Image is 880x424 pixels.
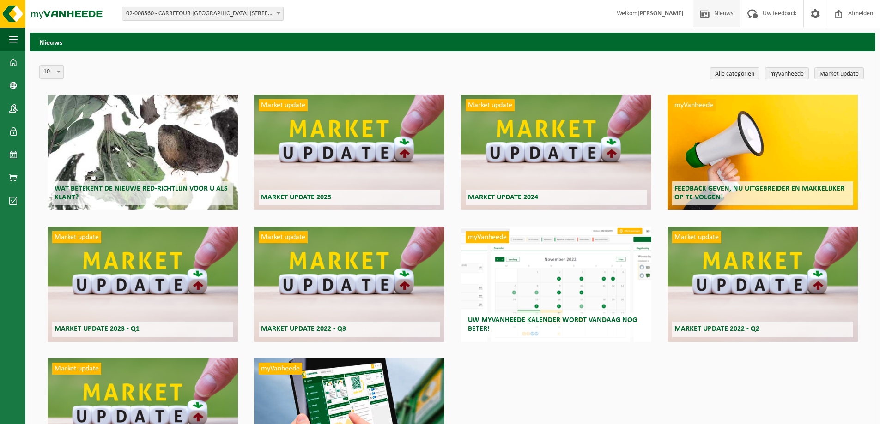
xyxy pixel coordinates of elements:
[40,66,63,78] span: 10
[668,227,858,342] a: Market update Market update 2022 - Q2
[55,185,228,201] span: Wat betekent de nieuwe RED-richtlijn voor u als klant?
[55,325,140,333] span: Market update 2023 - Q1
[674,325,759,333] span: Market update 2022 - Q2
[52,363,101,375] span: Market update
[668,95,858,210] a: myVanheede Feedback geven, nu uitgebreider en makkelijker op te volgen!
[814,67,864,79] a: Market update
[461,95,651,210] a: Market update Market update 2024
[261,325,346,333] span: Market update 2022 - Q3
[672,231,721,243] span: Market update
[461,227,651,342] a: myVanheede Uw myVanheede kalender wordt vandaag nog beter!
[468,317,637,333] span: Uw myVanheede kalender wordt vandaag nog beter!
[254,227,444,342] a: Market update Market update 2022 - Q3
[672,99,716,111] span: myVanheede
[466,231,509,243] span: myVanheede
[122,7,284,21] span: 02-008560 - CARREFOUR ANTWERPEN LOZANNASTRAAT 169 - ANTWERPEN
[48,95,238,210] a: Wat betekent de nieuwe RED-richtlijn voor u als klant?
[765,67,809,79] a: myVanheede
[122,7,283,20] span: 02-008560 - CARREFOUR ANTWERPEN LOZANNASTRAAT 169 - ANTWERPEN
[259,99,308,111] span: Market update
[710,67,759,79] a: Alle categoriën
[259,363,302,375] span: myVanheede
[259,231,308,243] span: Market update
[674,185,844,201] span: Feedback geven, nu uitgebreider en makkelijker op te volgen!
[261,194,331,201] span: Market update 2025
[254,95,444,210] a: Market update Market update 2025
[468,194,538,201] span: Market update 2024
[637,10,684,17] strong: [PERSON_NAME]
[48,227,238,342] a: Market update Market update 2023 - Q1
[466,99,515,111] span: Market update
[39,65,64,79] span: 10
[52,231,101,243] span: Market update
[30,33,875,51] h2: Nieuws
